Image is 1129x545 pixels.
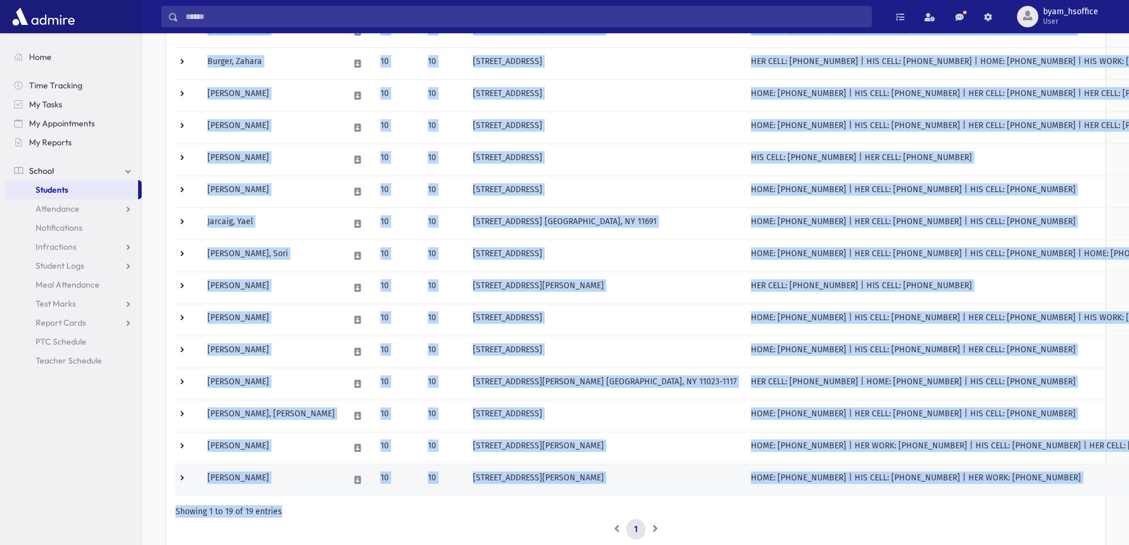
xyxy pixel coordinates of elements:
span: Students [36,184,68,195]
span: My Tasks [29,99,62,110]
a: My Reports [5,133,142,152]
span: Meal Attendance [36,279,100,290]
td: [PERSON_NAME] [200,272,342,304]
a: School [5,161,142,180]
a: Attendance [5,199,142,218]
span: My Reports [29,137,72,148]
span: Teacher Schedule [36,355,102,366]
td: [STREET_ADDRESS][PERSON_NAME] [GEOGRAPHIC_DATA], NY 11023-1117 [466,368,744,400]
td: [STREET_ADDRESS] [466,240,744,272]
span: User [1043,17,1098,26]
td: [STREET_ADDRESS] [466,47,744,79]
td: [STREET_ADDRESS] [466,79,744,111]
td: [PERSON_NAME] [200,464,342,496]
span: Student Logs [36,260,84,271]
td: [PERSON_NAME], [PERSON_NAME] [200,400,342,432]
td: [PERSON_NAME] [200,111,342,144]
td: 10 [421,304,466,336]
td: 10 [373,272,421,304]
td: 10 [373,336,421,368]
a: Teacher Schedule [5,351,142,370]
td: 10 [373,240,421,272]
td: 10 [421,400,466,432]
a: Home [5,47,142,66]
td: 10 [421,368,466,400]
td: [PERSON_NAME], Sori [200,240,342,272]
input: Search [178,6,871,27]
td: 10 [421,79,466,111]
span: Time Tracking [29,80,82,91]
td: 10 [373,400,421,432]
a: Test Marks [5,294,142,313]
td: [PERSON_NAME] [200,144,342,176]
td: [STREET_ADDRESS] [466,176,744,208]
span: My Appointments [29,118,95,129]
td: 10 [373,144,421,176]
img: AdmirePro [9,5,78,28]
td: 10 [421,176,466,208]
td: 10 [373,304,421,336]
td: [STREET_ADDRESS] [466,336,744,368]
td: [STREET_ADDRESS] [466,400,744,432]
td: 10 [421,144,466,176]
span: PTC Schedule [36,336,87,347]
td: [STREET_ADDRESS][PERSON_NAME] [466,464,744,496]
div: Showing 1 to 19 of 19 entries [175,505,1096,518]
td: 10 [373,111,421,144]
span: Notifications [36,222,82,233]
td: Burger, Zahara [200,47,342,79]
td: 10 [373,432,421,464]
td: [STREET_ADDRESS] [466,111,744,144]
a: PTC Schedule [5,332,142,351]
td: 10 [421,208,466,240]
td: 10 [421,240,466,272]
td: [PERSON_NAME] [200,336,342,368]
td: [PERSON_NAME] [200,368,342,400]
td: [PERSON_NAME] [200,432,342,464]
a: Meal Attendance [5,275,142,294]
span: Home [29,52,52,62]
td: [STREET_ADDRESS][PERSON_NAME] [466,272,744,304]
td: 10 [373,464,421,496]
a: Notifications [5,218,142,237]
td: [PERSON_NAME] [200,176,342,208]
td: [STREET_ADDRESS] [466,144,744,176]
a: Time Tracking [5,76,142,95]
a: Students [5,180,138,199]
td: 10 [421,47,466,79]
span: Infractions [36,241,76,252]
td: 10 [373,79,421,111]
td: [PERSON_NAME] [200,304,342,336]
td: [STREET_ADDRESS] [GEOGRAPHIC_DATA], NY 11691 [466,208,744,240]
a: My Tasks [5,95,142,114]
td: [PERSON_NAME] [200,79,342,111]
td: [STREET_ADDRESS][PERSON_NAME] [466,432,744,464]
td: 10 [373,208,421,240]
td: 10 [373,368,421,400]
a: 1 [626,519,645,540]
span: Attendance [36,203,79,214]
td: 10 [421,464,466,496]
td: 10 [421,272,466,304]
a: Report Cards [5,313,142,332]
td: [STREET_ADDRESS] [466,304,744,336]
td: 10 [373,176,421,208]
span: byam_hsoffice [1043,7,1098,17]
a: My Appointments [5,114,142,133]
td: 10 [421,336,466,368]
span: Report Cards [36,317,86,328]
td: Jarcaig, Yael [200,208,342,240]
span: School [29,165,54,176]
span: Test Marks [36,298,76,309]
td: 10 [421,432,466,464]
a: Student Logs [5,256,142,275]
td: 10 [373,47,421,79]
td: 10 [421,111,466,144]
a: Infractions [5,237,142,256]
